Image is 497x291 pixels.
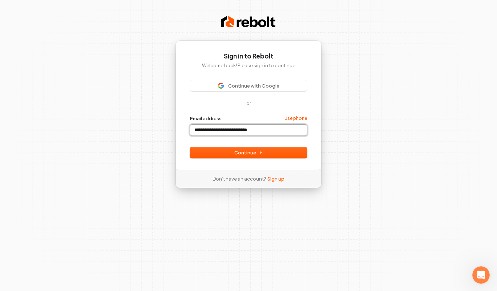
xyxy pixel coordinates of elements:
[221,15,276,29] img: Rebolt Logo
[190,115,222,122] label: Email address
[267,175,284,182] a: Sign up
[246,100,251,106] p: or
[213,175,266,182] span: Don’t have an account?
[190,147,307,158] button: Continue
[190,52,307,61] h1: Sign in to Rebolt
[472,266,490,284] iframe: Intercom live chat
[234,149,263,156] span: Continue
[228,82,279,89] span: Continue with Google
[190,62,307,69] p: Welcome back! Please sign in to continue
[218,83,224,89] img: Sign in with Google
[190,80,307,91] button: Sign in with GoogleContinue with Google
[284,116,307,121] a: Use phone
